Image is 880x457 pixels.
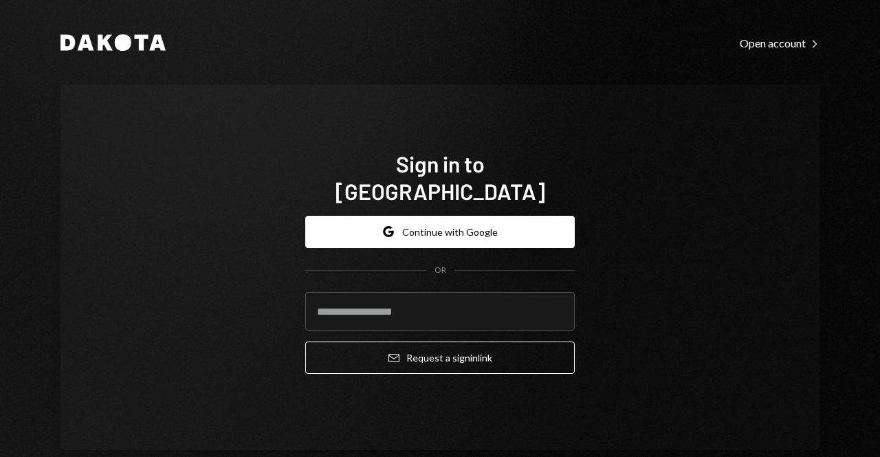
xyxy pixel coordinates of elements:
button: Continue with Google [305,216,575,248]
h1: Sign in to [GEOGRAPHIC_DATA] [305,150,575,205]
button: Request a signinlink [305,342,575,374]
a: Open account [740,35,819,50]
div: OR [434,265,446,276]
div: Open account [740,36,819,50]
